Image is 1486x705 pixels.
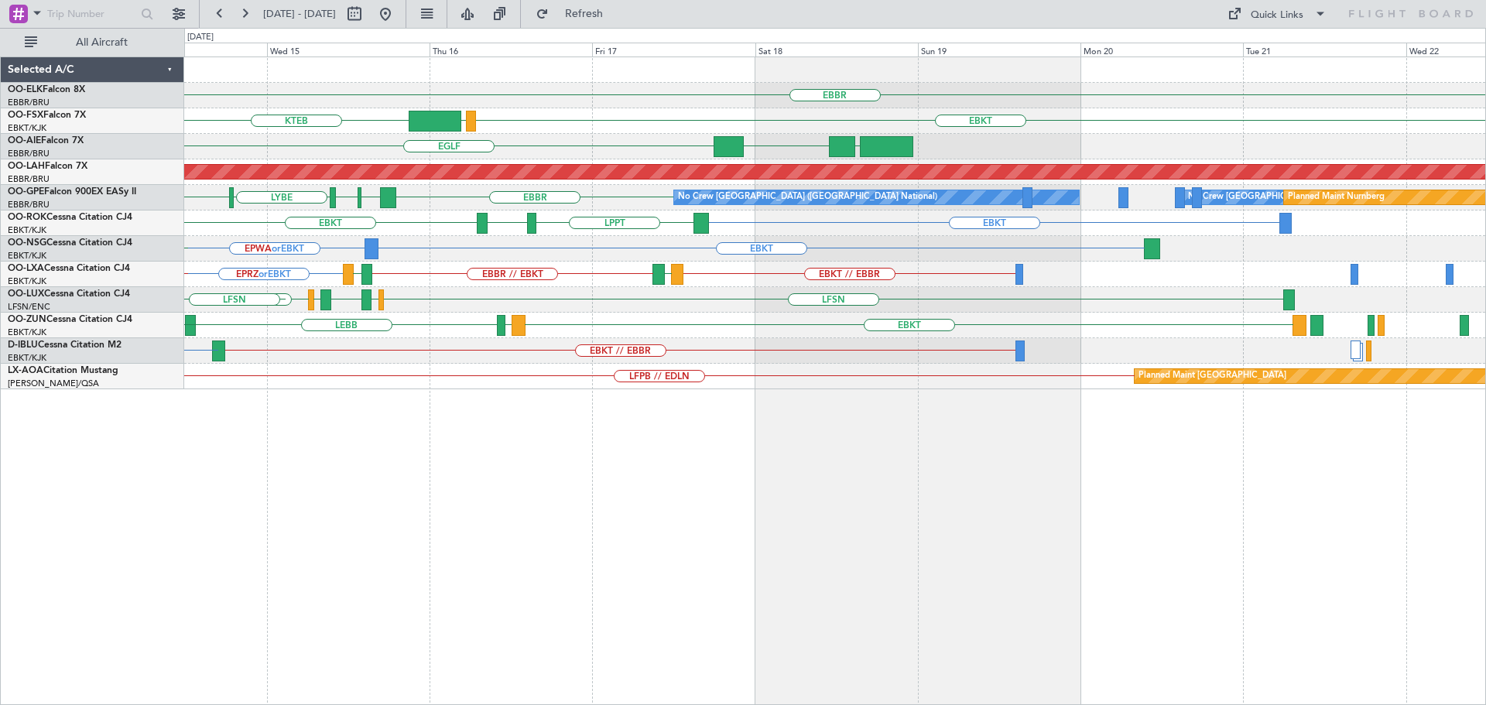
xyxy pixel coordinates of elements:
[8,97,50,108] a: EBBR/BRU
[8,366,118,375] a: LX-AOACitation Mustang
[529,2,621,26] button: Refresh
[8,301,50,313] a: LFSN/ENC
[8,352,46,364] a: EBKT/KJK
[8,250,46,262] a: EBKT/KJK
[918,43,1080,56] div: Sun 19
[8,213,46,222] span: OO-ROK
[8,85,43,94] span: OO-ELK
[8,289,44,299] span: OO-LUX
[8,162,87,171] a: OO-LAHFalcon 7X
[1243,43,1406,56] div: Tue 21
[8,213,132,222] a: OO-ROKCessna Citation CJ4
[8,224,46,236] a: EBKT/KJK
[104,43,267,56] div: Tue 14
[267,43,430,56] div: Wed 15
[592,43,755,56] div: Fri 17
[47,2,136,26] input: Trip Number
[8,315,132,324] a: OO-ZUNCessna Citation CJ4
[8,173,50,185] a: EBBR/BRU
[8,327,46,338] a: EBKT/KJK
[8,289,130,299] a: OO-LUXCessna Citation CJ4
[1251,8,1303,23] div: Quick Links
[8,238,46,248] span: OO-NSG
[8,378,99,389] a: [PERSON_NAME]/QSA
[40,37,163,48] span: All Aircraft
[8,264,130,273] a: OO-LXACessna Citation CJ4
[8,187,44,197] span: OO-GPE
[8,341,122,350] a: D-IBLUCessna Citation M2
[187,31,214,44] div: [DATE]
[755,43,918,56] div: Sat 18
[8,341,38,350] span: D-IBLU
[8,366,43,375] span: LX-AOA
[1080,43,1243,56] div: Mon 20
[8,264,44,273] span: OO-LXA
[1288,186,1385,209] div: Planned Maint Nurnberg
[8,162,45,171] span: OO-LAH
[678,186,937,209] div: No Crew [GEOGRAPHIC_DATA] ([GEOGRAPHIC_DATA] National)
[8,315,46,324] span: OO-ZUN
[8,122,46,134] a: EBKT/KJK
[263,7,336,21] span: [DATE] - [DATE]
[1188,186,1447,209] div: No Crew [GEOGRAPHIC_DATA] ([GEOGRAPHIC_DATA] National)
[430,43,592,56] div: Thu 16
[1138,364,1286,388] div: Planned Maint [GEOGRAPHIC_DATA]
[17,30,168,55] button: All Aircraft
[8,111,43,120] span: OO-FSX
[8,275,46,287] a: EBKT/KJK
[8,187,136,197] a: OO-GPEFalcon 900EX EASy II
[552,9,617,19] span: Refresh
[1220,2,1334,26] button: Quick Links
[8,85,85,94] a: OO-ELKFalcon 8X
[8,238,132,248] a: OO-NSGCessna Citation CJ4
[8,136,41,145] span: OO-AIE
[8,111,86,120] a: OO-FSXFalcon 7X
[8,148,50,159] a: EBBR/BRU
[8,199,50,210] a: EBBR/BRU
[8,136,84,145] a: OO-AIEFalcon 7X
